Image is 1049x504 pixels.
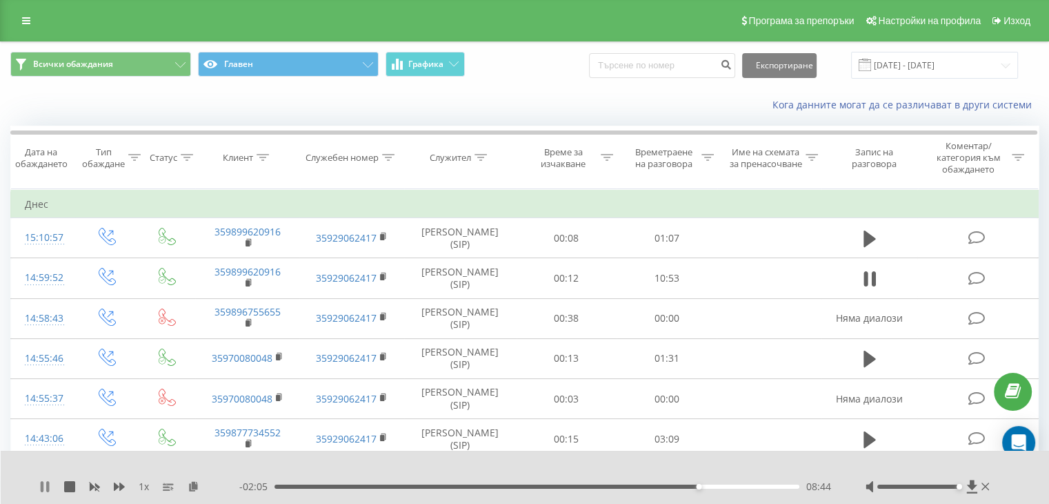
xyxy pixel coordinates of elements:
div: Дата на обаждането [11,146,71,170]
div: 14:59:52 [25,264,61,291]
td: [PERSON_NAME] (SIP) [404,419,517,459]
img: website_grey.svg [22,36,33,47]
div: Служител [430,152,471,164]
div: Accessibility label [696,484,701,490]
a: 359877734552 [214,426,281,439]
td: 00:12 [517,258,617,298]
td: 00:13 [517,338,617,378]
a: 35929062417 [316,311,377,324]
span: 08:44 [806,480,831,494]
td: 03:09 [617,419,717,459]
a: 35970080048 [212,351,272,365]
td: [PERSON_NAME] (SIP) [404,298,517,338]
td: Днес [11,191,1039,218]
div: 14:58:43 [25,305,61,332]
span: - 02:05 [239,480,274,494]
div: v 4.0.25 [39,22,68,33]
span: Графика [408,59,443,69]
div: Тип обаждане [82,146,125,170]
td: [PERSON_NAME] (SIP) [404,379,517,419]
a: 35929062417 [316,351,377,365]
span: Всички обаждания [33,59,113,70]
input: Търсене по номер [589,53,735,78]
a: 359899620916 [214,265,281,278]
div: Domain: [DOMAIN_NAME] [36,36,152,47]
img: logo_orange.svg [22,22,33,33]
button: Главен [198,52,379,77]
a: 35970080048 [212,392,272,405]
td: 00:03 [517,379,617,419]
div: Keywords by Traffic [152,81,232,90]
span: Няма диалози [836,392,903,405]
div: 14:55:46 [25,345,61,372]
div: Време за изчакване [529,146,598,170]
a: 35929062417 [316,392,377,405]
td: 01:07 [617,218,717,258]
div: Accessibility label [956,484,961,490]
span: Изход [1003,15,1030,26]
div: 15:10:57 [25,224,61,251]
button: Експортиране [742,53,817,78]
button: Графика [386,52,465,77]
div: Коментар/категория към обаждането [928,140,1008,175]
img: tab_domain_overview_orange.svg [37,80,48,91]
div: Клиент [223,152,253,164]
img: tab_keywords_by_traffic_grey.svg [137,80,148,91]
div: Запис на разговора [834,146,915,170]
td: [PERSON_NAME] (SIP) [404,258,517,298]
button: Всички обаждания [10,52,191,77]
td: 00:38 [517,298,617,338]
div: Времетраене на разговора [629,146,698,170]
div: Open Intercom Messenger [1002,426,1035,459]
div: Име на схемата за пренасочване [730,146,802,170]
div: Статус [150,152,177,164]
span: Програма за препоръки [748,15,854,26]
span: Няма диалози [836,311,903,324]
td: [PERSON_NAME] (SIP) [404,338,517,378]
a: Кога данните могат да се различават в други системи [772,98,1039,111]
div: 14:43:06 [25,425,61,452]
td: 00:15 [517,419,617,459]
td: [PERSON_NAME] (SIP) [404,218,517,258]
a: 359899620916 [214,225,281,238]
td: 10:53 [617,258,717,298]
td: 00:00 [617,379,717,419]
a: 359896755655 [214,305,281,318]
div: Служебен номер [306,152,379,164]
td: 00:08 [517,218,617,258]
span: 1 x [139,480,149,494]
a: 35929062417 [316,432,377,445]
a: 35929062417 [316,271,377,284]
td: 01:31 [617,338,717,378]
span: Настройки на профила [878,15,981,26]
div: Domain Overview [52,81,123,90]
div: 14:55:37 [25,385,61,412]
a: 35929062417 [316,231,377,244]
td: 00:00 [617,298,717,338]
